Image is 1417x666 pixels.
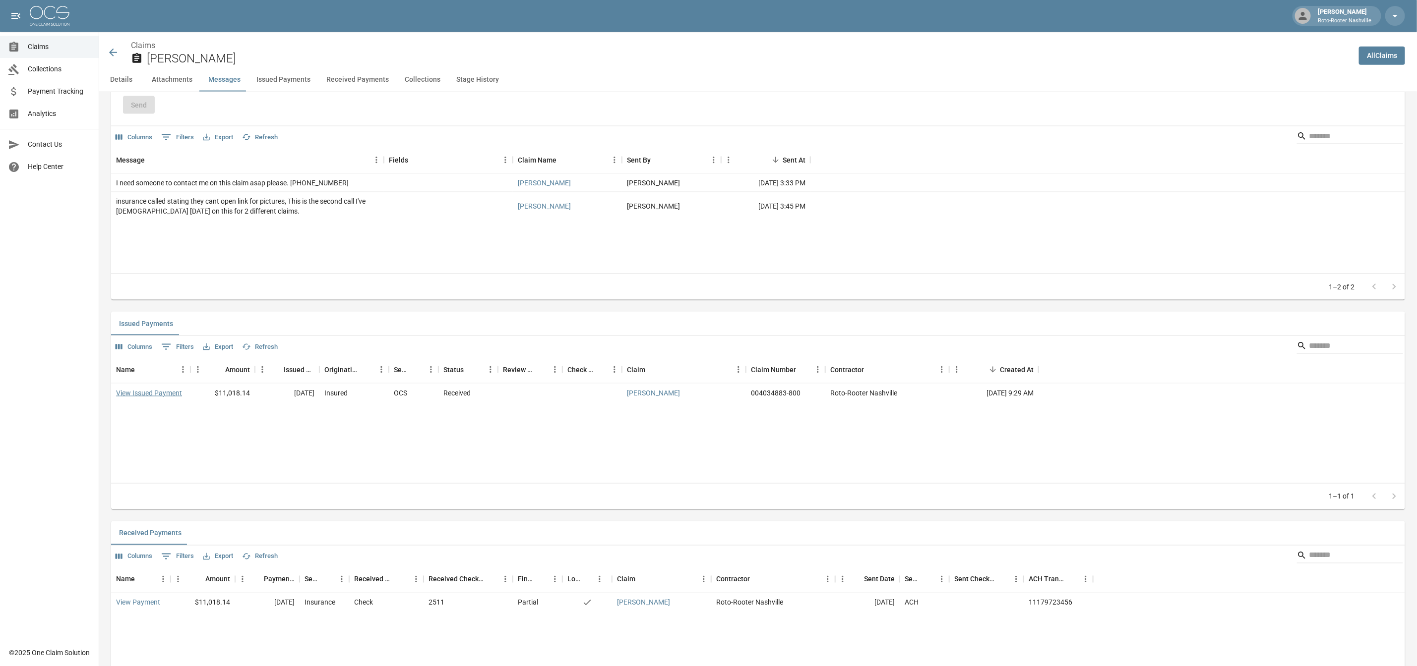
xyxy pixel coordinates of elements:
[830,356,864,384] div: Contractor
[825,384,949,402] div: Roto-Rooter Nashville
[1314,7,1375,25] div: [PERSON_NAME]
[225,356,250,384] div: Amount
[731,362,746,377] button: Menu
[696,572,711,587] button: Menu
[111,356,190,384] div: Name
[264,565,295,593] div: Payment Date
[949,356,1039,384] div: Created At
[240,130,280,145] button: Refresh
[394,356,410,384] div: Sent To
[389,146,408,174] div: Fields
[135,363,149,377] button: Sort
[28,86,91,97] span: Payment Tracking
[721,153,736,167] button: Menu
[320,572,334,586] button: Sort
[190,384,255,402] div: $11,018.14
[783,146,805,174] div: Sent At
[374,362,389,377] button: Menu
[627,146,651,174] div: Sent By
[934,362,949,377] button: Menu
[986,363,1000,377] button: Sort
[711,565,835,593] div: Contractor
[534,572,548,586] button: Sort
[255,356,319,384] div: Issued Date
[448,68,507,92] button: Stage History
[716,565,750,593] div: Contractor
[1318,17,1371,25] p: Roto-Rooter Nashville
[518,565,534,593] div: Final/Partial
[592,572,607,587] button: Menu
[721,174,810,192] div: [DATE] 3:33 PM
[159,549,196,564] button: Show filters
[864,565,895,593] div: Sent Date
[751,356,796,384] div: Claim Number
[1024,565,1093,593] div: ACH Transaction #
[408,153,422,167] button: Sort
[751,388,801,398] div: 004034883-800
[200,549,236,564] button: Export
[116,565,135,593] div: Name
[905,565,921,593] div: Sent Method
[116,178,349,188] div: I need someone to contact me on this claim asap please. 615-498-5743
[949,362,964,377] button: Menu
[305,598,335,608] div: Insurance
[949,384,1039,402] div: [DATE] 9:29 AM
[324,388,348,398] div: Insured
[562,356,622,384] div: Check Number
[850,572,864,586] button: Sort
[116,388,182,398] a: View Issued Payment
[116,598,160,608] a: View Payment
[250,572,264,586] button: Sort
[518,146,556,174] div: Claim Name
[111,312,181,335] button: Issued Payments
[235,572,250,587] button: Menu
[360,363,374,377] button: Sort
[191,572,205,586] button: Sort
[334,572,349,587] button: Menu
[113,130,155,145] button: Select columns
[409,572,424,587] button: Menu
[498,356,562,384] div: Review Status
[319,356,389,384] div: Originating From
[562,565,612,593] div: Lockbox
[1359,47,1405,65] a: AllClaims
[627,178,680,188] div: Drew Kuchta
[147,52,1351,66] h2: [PERSON_NAME]
[429,598,444,608] div: 2511
[354,598,373,608] div: Check
[503,356,534,384] div: Review Status
[548,572,562,587] button: Menu
[1297,338,1403,356] div: Search
[190,362,205,377] button: Menu
[349,565,424,593] div: Received Method
[111,146,384,174] div: Message
[900,565,949,593] div: Sent Method
[810,362,825,377] button: Menu
[99,68,1417,92] div: anchor tabs
[200,130,236,145] button: Export
[205,565,230,593] div: Amount
[9,648,90,658] div: © 2025 One Claim Solution
[1064,572,1078,586] button: Sort
[369,153,384,167] button: Menu
[464,363,478,377] button: Sort
[145,153,159,167] button: Sort
[518,178,571,188] a: [PERSON_NAME]
[1000,356,1034,384] div: Created At
[498,153,513,167] button: Menu
[622,356,746,384] div: Claim
[284,356,314,384] div: Issued Date
[622,146,721,174] div: Sent By
[131,41,155,50] a: Claims
[617,598,670,608] a: [PERSON_NAME]
[200,68,248,92] button: Messages
[28,139,91,150] span: Contact Us
[593,363,607,377] button: Sort
[171,572,185,587] button: Menu
[443,388,471,398] div: Received
[99,68,144,92] button: Details
[235,565,300,593] div: Payment Date
[248,68,318,92] button: Issued Payments
[556,153,570,167] button: Sort
[111,521,1405,545] div: related-list tabs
